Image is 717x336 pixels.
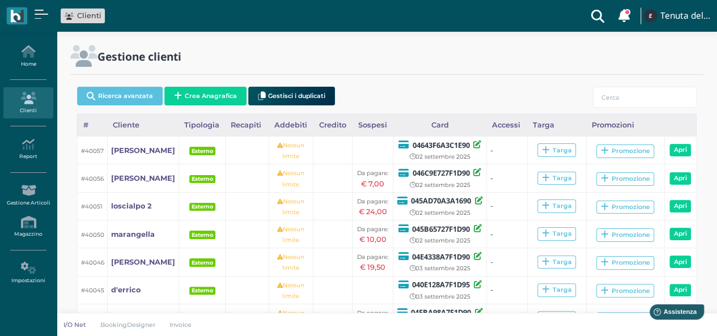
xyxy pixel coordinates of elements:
[111,202,152,210] b: loscialpo 2
[486,304,527,331] td: -
[3,257,53,288] a: Impostazioni
[192,148,213,154] b: Esterno
[277,309,304,328] small: Nessun limite
[3,87,53,118] a: Clienti
[10,10,23,23] img: logo
[192,287,213,294] b: Esterno
[81,287,104,294] small: #40045
[593,87,697,108] input: Cerca
[409,209,470,216] small: 02 settembre 2025
[601,287,650,295] div: Promozione
[111,201,152,211] a: loscialpo 2
[313,114,353,136] div: Credito
[409,153,470,160] small: 02 settembre 2025
[486,114,527,136] div: Accessi
[669,200,691,212] a: Apri
[644,10,656,22] img: ...
[111,146,175,155] b: [PERSON_NAME]
[486,137,527,164] td: -
[409,237,470,244] small: 02 settembre 2025
[486,220,527,248] td: -
[412,252,470,262] b: 04E4338A7F1D90
[192,232,213,238] b: Esterno
[277,226,304,244] small: Nessun limite
[179,114,226,136] div: Tipologia
[527,114,586,136] div: Targa
[669,228,691,240] a: Apri
[277,198,304,216] small: Nessun limite
[486,164,527,192] td: -
[111,173,175,184] a: [PERSON_NAME]
[486,248,527,276] td: -
[111,258,175,266] b: [PERSON_NAME]
[541,146,571,155] div: Targa
[111,284,141,295] a: d'errico
[541,286,571,294] div: Targa
[409,265,470,272] small: 03 settembre 2025
[356,206,389,217] div: € 24,00
[33,9,75,18] span: Assistenza
[226,114,269,136] div: Recapiti
[669,284,691,296] a: Apri
[353,114,393,136] div: Sospesi
[356,178,389,189] div: € 7,00
[269,114,313,136] div: Addebiti
[356,262,389,273] div: € 19,50
[3,211,53,243] a: Magazzino
[164,87,247,105] button: Crea Anagrafica
[357,169,388,177] small: Da pagare:
[356,234,389,245] div: € 10,00
[277,169,304,188] small: Nessun limite
[97,50,181,62] h2: Gestione clienti
[93,320,163,329] a: BookingDesigner
[3,180,53,211] a: Gestione Articoli
[192,203,213,210] b: Esterno
[65,10,101,21] a: Clienti
[357,309,388,317] small: Da pagare:
[192,260,213,266] b: Esterno
[601,147,650,155] div: Promozione
[77,10,101,21] span: Clienti
[601,175,650,183] div: Promozione
[660,11,710,21] h4: Tenuta del Barco
[81,147,104,155] small: #40057
[192,176,213,182] b: Esterno
[3,41,53,72] a: Home
[248,87,335,105] button: Gestisci i duplicati
[669,172,691,185] a: Apri
[669,256,691,268] a: Apri
[601,258,650,267] div: Promozione
[601,203,650,211] div: Promozione
[412,224,470,234] b: 045B65727F1D90
[409,293,470,300] small: 03 settembre 2025
[81,259,104,266] small: #40046
[78,114,108,136] div: #
[486,276,527,304] td: -
[412,168,469,178] b: 046C9E727F1D90
[81,203,103,210] small: #40051
[601,231,650,239] div: Promozione
[277,142,304,160] small: Nessun limite
[357,253,388,261] small: Da pagare:
[3,134,53,165] a: Report
[111,145,175,156] a: [PERSON_NAME]
[393,114,486,136] div: Card
[669,144,691,156] a: Apri
[277,282,304,300] small: Nessun limite
[486,192,527,220] td: -
[411,195,471,206] b: 045AD70A3A1690
[77,87,163,105] button: Ricerca avanzata
[541,202,571,210] div: Targa
[412,279,470,290] b: 040E128A7F1D95
[357,198,388,205] small: Da pagare:
[108,114,179,136] div: Cliente
[111,230,155,239] b: marangella
[409,181,470,189] small: 02 settembre 2025
[81,231,104,239] small: #40050
[541,174,571,182] div: Targa
[277,253,304,271] small: Nessun limite
[541,229,571,238] div: Targa
[642,2,710,29] a: ... Tenuta del Barco
[412,140,469,150] b: 04643F6A3C1E90
[163,320,200,329] a: Invoice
